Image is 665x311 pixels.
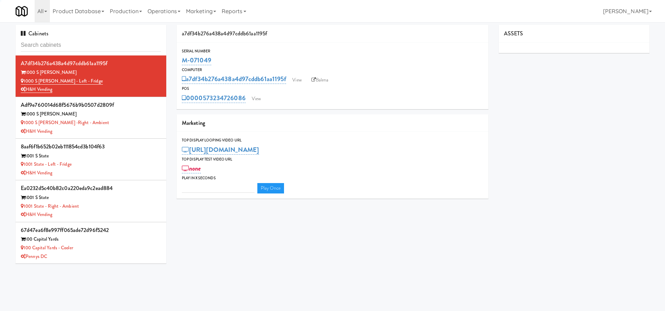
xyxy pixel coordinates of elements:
[16,55,166,97] li: a7df34b276a438a4d97cddb61aa1195f1000 S [PERSON_NAME] 1000 S [PERSON_NAME] - Left - FridgeH&H Vending
[21,128,52,135] a: H&H Vending
[21,183,161,193] div: ea0232d5c40b82c0a220eda9c2ead884
[21,58,161,69] div: a7df34b276a438a4d97cddb61aa1195f
[16,5,28,17] img: Micromart
[16,97,166,139] li: adf9e760014d68f5676b9b0507d2809f1000 S [PERSON_NAME] 1000 S [PERSON_NAME] -Right - AmbientH&H Ven...
[21,225,161,235] div: 67d47ea6f8e997ff065ade72d96f5242
[182,137,483,144] div: Top Display Looping Video Url
[21,68,161,77] div: 1000 S [PERSON_NAME]
[21,39,161,52] input: Search cabinets
[16,180,166,222] li: ea0232d5c40b82c0a220eda9c2ead8841001 S State 1001 State - Right - AmbientH&H Vending
[21,211,52,218] a: H&H Vending
[182,85,483,92] div: POS
[21,193,161,202] div: 1001 S State
[504,29,523,37] span: ASSETS
[21,170,52,176] a: H&H Vending
[21,86,52,93] a: H&H Vending
[248,94,264,104] a: View
[182,164,201,173] a: none
[182,55,211,65] a: M-071049
[21,119,109,126] a: 1000 S [PERSON_NAME] -Right - Ambient
[257,183,284,193] a: Play Once
[16,222,166,264] li: 67d47ea6f8e997ff065ade72d96f5242100 Capital Yards 100 Capital Yards - CoolerPennys DC
[21,78,103,85] a: 1000 S [PERSON_NAME] - Left - Fridge
[21,100,161,110] div: adf9e760014d68f5676b9b0507d2809f
[21,161,72,167] a: 1001 State - Left - Fridge
[21,203,79,209] a: 1001 State - Right - Ambient
[16,139,166,180] li: 8aaf6f1b652b02eb111854cd3b104f631001 S State 1001 State - Left - FridgeH&H Vending
[21,141,161,152] div: 8aaf6f1b652b02eb111854cd3b104f63
[182,67,483,74] div: Computer
[289,75,305,85] a: View
[21,29,48,37] span: Cabinets
[182,119,205,127] span: Marketing
[182,145,259,155] a: [URL][DOMAIN_NAME]
[177,25,488,43] div: a7df34b276a438a4d97cddb61aa1195f
[21,110,161,119] div: 1000 S [PERSON_NAME]
[182,156,483,163] div: Top Display Test Video Url
[21,235,161,244] div: 100 Capital Yards
[21,244,73,251] a: 100 Capital Yards - Cooler
[182,48,483,55] div: Serial Number
[308,75,332,85] a: Balena
[182,74,286,84] a: a7df34b276a438a4d97cddb61aa1195f
[21,253,47,260] a: Pennys DC
[182,93,246,103] a: 0000573234726086
[21,152,161,161] div: 1001 S State
[182,175,483,182] div: Play in X seconds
